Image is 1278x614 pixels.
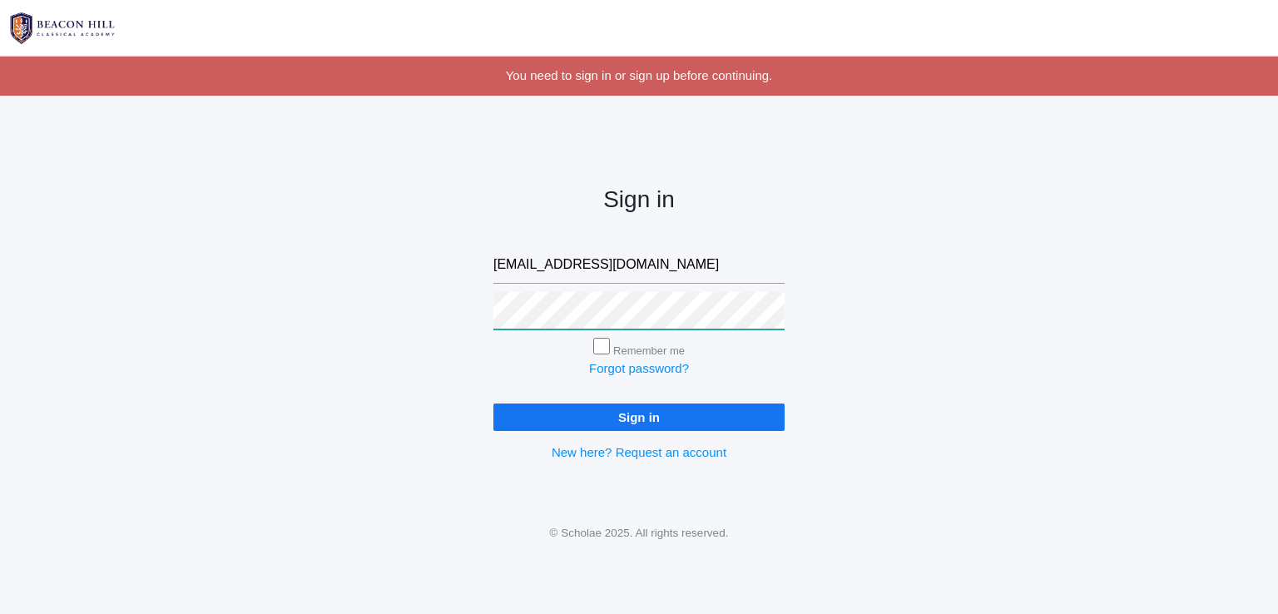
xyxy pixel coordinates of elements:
input: Email address [493,246,785,284]
input: Sign in [493,404,785,431]
label: Remember me [613,344,685,357]
a: Forgot password? [589,361,689,375]
h2: Sign in [493,187,785,213]
a: New here? Request an account [552,445,726,459]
